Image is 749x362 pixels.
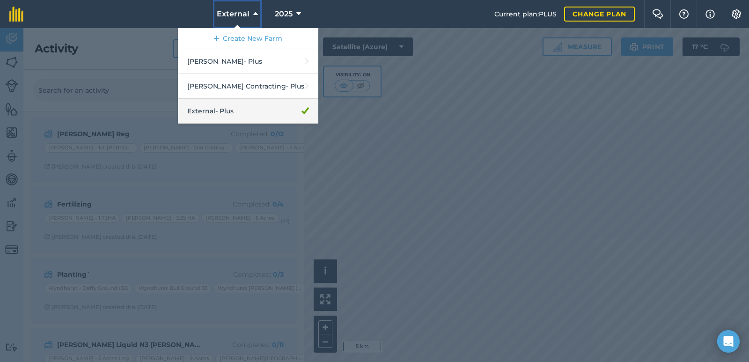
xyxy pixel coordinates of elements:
[275,8,293,20] span: 2025
[678,9,690,19] img: A question mark icon
[178,74,318,99] a: [PERSON_NAME] Contracting- Plus
[217,8,250,20] span: External
[178,49,318,74] a: [PERSON_NAME]- Plus
[564,7,635,22] a: Change plan
[731,9,742,19] img: A cog icon
[178,28,318,49] a: Create New Farm
[652,9,663,19] img: Two speech bubbles overlapping with the left bubble in the forefront
[9,7,23,22] img: fieldmargin Logo
[178,99,318,124] a: External- Plus
[717,330,740,353] div: Open Intercom Messenger
[494,9,557,19] span: Current plan : PLUS
[705,8,715,20] img: svg+xml;base64,PHN2ZyB4bWxucz0iaHR0cDovL3d3dy53My5vcmcvMjAwMC9zdmciIHdpZHRoPSIxNyIgaGVpZ2h0PSIxNy...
